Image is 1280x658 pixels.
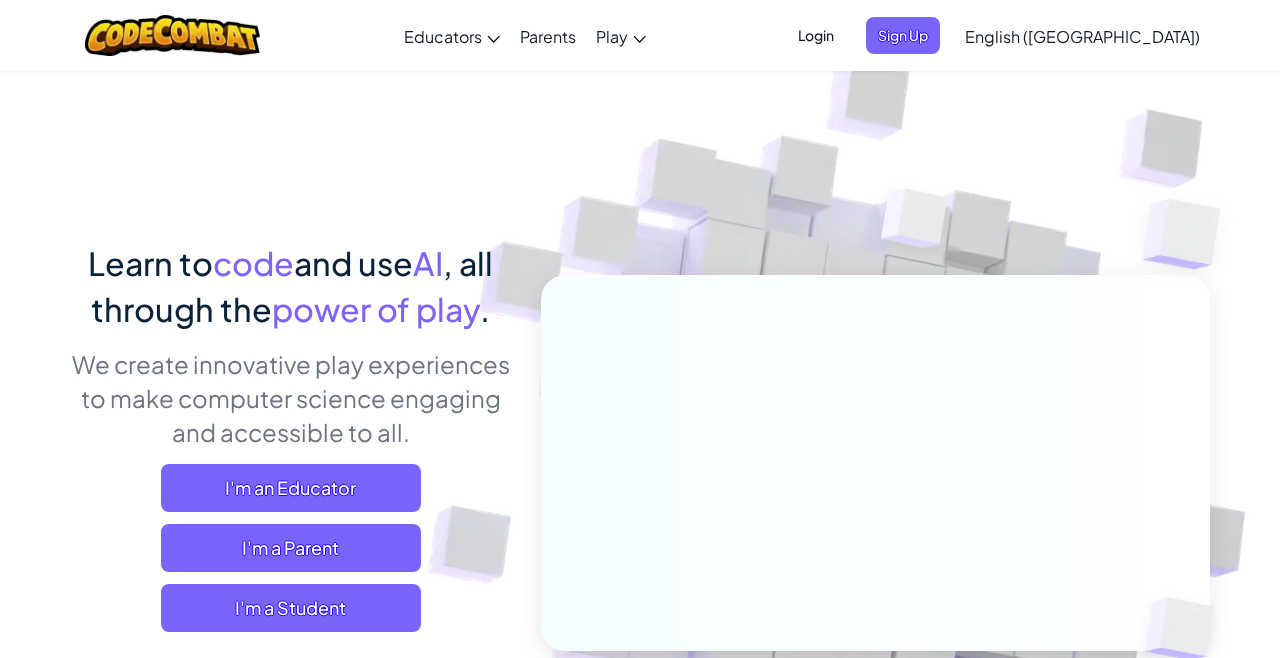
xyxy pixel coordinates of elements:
img: Overlap cubes [844,149,988,298]
span: English ([GEOGRAPHIC_DATA]) [965,26,1200,47]
a: English ([GEOGRAPHIC_DATA]) [955,9,1210,63]
button: Login [786,17,846,54]
span: Educators [404,26,482,47]
button: I'm a Student [161,584,421,632]
img: Overlap cubes [1103,150,1276,319]
span: Play [596,26,628,47]
a: I'm a Parent [161,524,421,572]
a: Parents [510,9,586,63]
span: . [480,289,490,329]
a: Play [586,9,656,63]
img: CodeCombat logo [85,15,260,56]
span: AI [413,243,443,283]
span: code [213,243,294,283]
button: Sign Up [866,17,940,54]
a: I'm an Educator [161,464,421,512]
a: Educators [394,9,510,63]
span: and use [294,243,413,283]
p: We create innovative play experiences to make computer science engaging and accessible to all. [70,347,511,449]
span: Learn to [88,243,213,283]
span: power of play [272,289,480,329]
